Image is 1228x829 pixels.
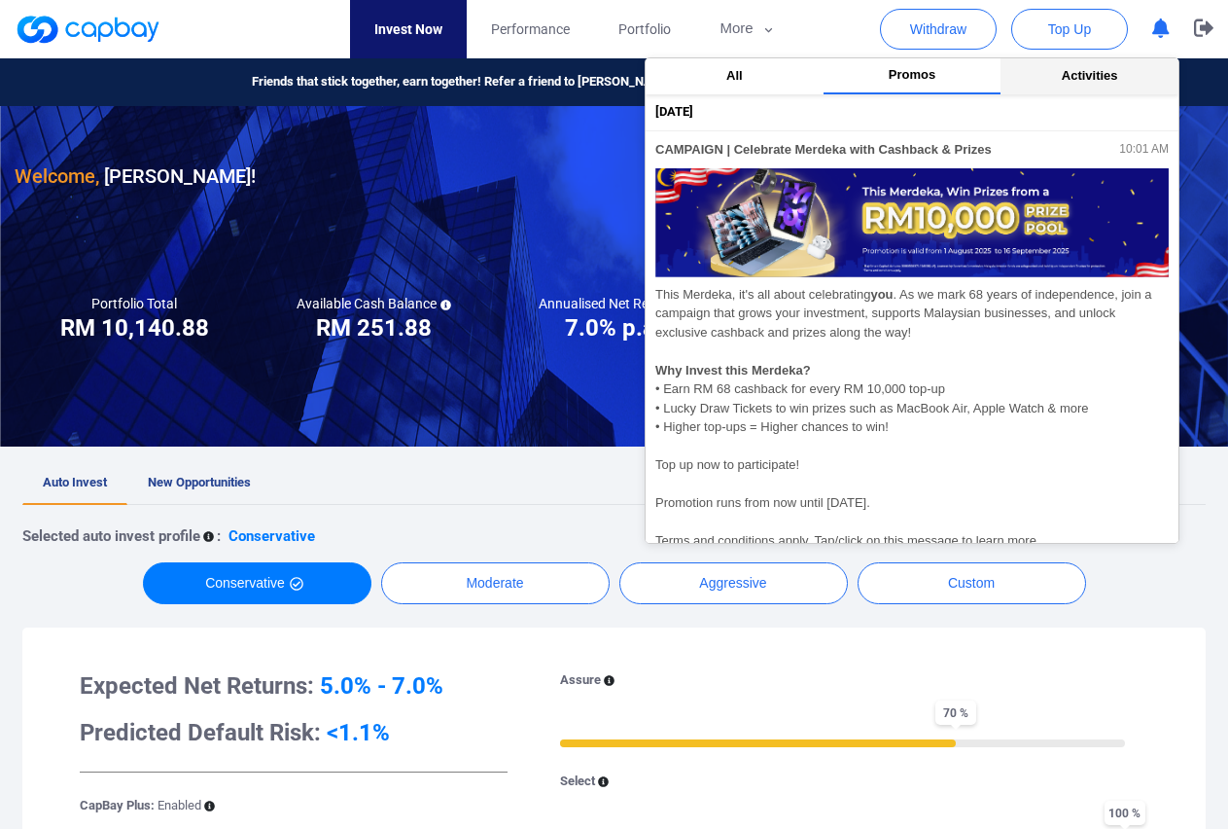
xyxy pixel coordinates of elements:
span: Top Up [1048,19,1091,39]
span: Activities [1062,68,1118,83]
button: CAMPAIGN | Celebrate Merdeka with Cashback & Prizes10:01 AMNotification bannerThis Merdeka, it's ... [646,130,1178,566]
span: This Merdeka, it's all about celebrating . As we mark 68 years of independence, join a campaign t... [655,285,1169,551]
button: Aggressive [619,562,848,604]
h3: [PERSON_NAME] ! [15,161,256,192]
h5: Available Cash Balance [297,295,451,312]
button: Activities [1000,58,1178,94]
span: All [726,68,743,83]
button: Moderate [381,562,610,604]
span: Friends that stick together, earn together! Refer a friend to [PERSON_NAME] and earn referral rew... [252,72,851,92]
button: Withdraw [880,9,997,50]
span: 100 % [1105,801,1145,825]
span: 70 % [935,701,976,725]
span: Performance [491,18,570,40]
span: CAMPAIGN | Celebrate Merdeka with Cashback & Prizes [655,143,992,158]
span: Promos [889,67,935,82]
span: <1.1% [327,719,390,746]
p: : [217,524,221,548]
button: All [646,58,824,94]
span: 5.0% - 7.0% [320,672,443,700]
h3: Predicted Default Risk: [80,717,508,748]
button: Custom [858,562,1086,604]
strong: Why Invest this Merdeka? [655,363,811,378]
h3: RM 10,140.88 [60,312,209,343]
p: CapBay Plus: [80,796,201,816]
p: Conservative [228,524,315,548]
img: Notification banner [655,168,1169,284]
span: 10:01 AM [1119,143,1169,157]
span: Welcome, [15,164,99,188]
h5: Annualised Net Return [539,295,688,312]
span: Auto Invest [43,475,107,489]
span: [DATE] [655,102,693,123]
h3: RM 251.88 [316,312,432,343]
button: Conservative [143,562,371,604]
span: Portfolio [618,18,671,40]
span: New Opportunities [148,475,251,489]
h3: Expected Net Returns: [80,670,508,702]
h5: Portfolio Total [91,295,177,312]
p: Assure [560,670,601,691]
span: Enabled [158,798,201,812]
h3: 7.0% p.a. [565,312,662,343]
button: Promos [824,58,1001,94]
strong: you [870,287,893,302]
p: Selected auto invest profile [22,524,200,548]
p: Select [560,772,595,792]
button: Top Up [1011,9,1128,50]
